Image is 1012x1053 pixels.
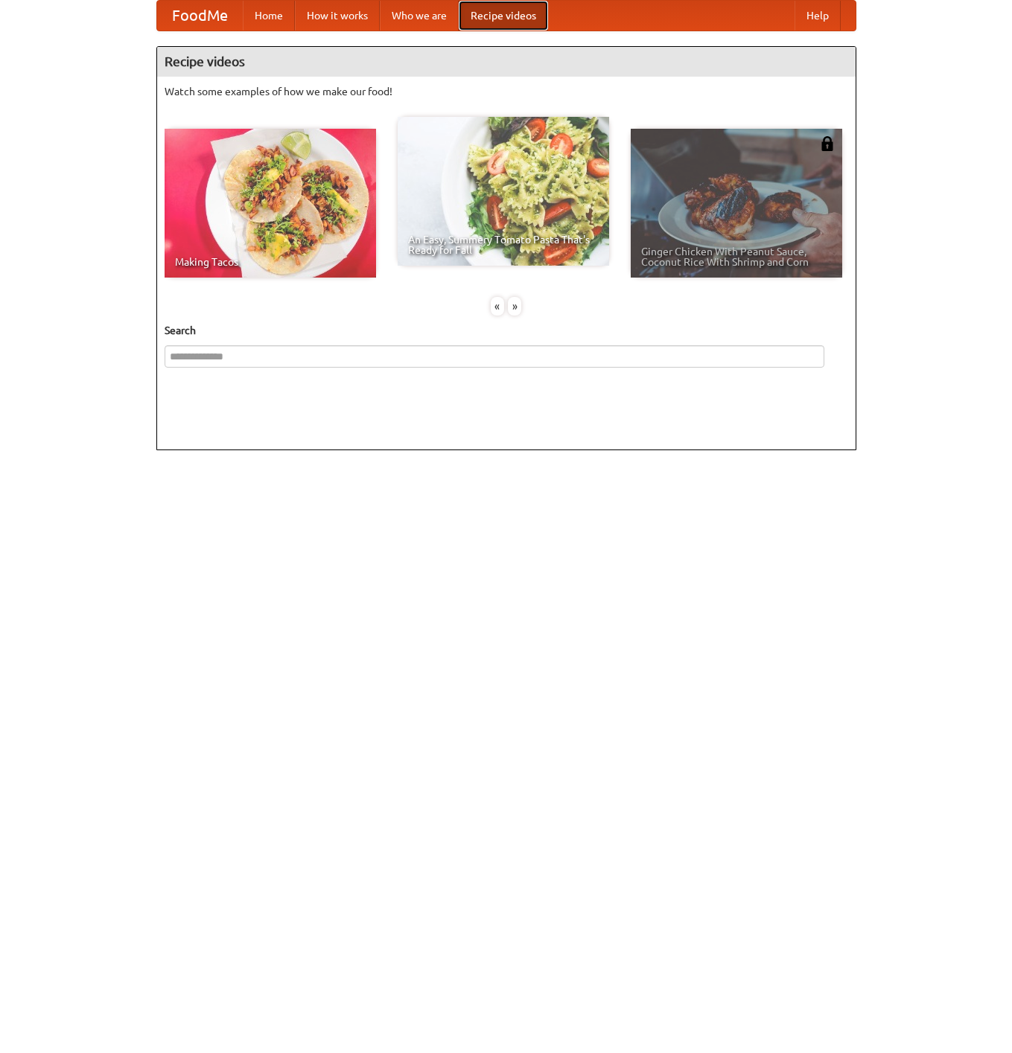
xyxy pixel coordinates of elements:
a: How it works [295,1,380,31]
img: 483408.png [820,136,835,151]
a: Help [795,1,841,31]
a: Who we are [380,1,459,31]
a: Recipe videos [459,1,548,31]
span: Making Tacos [175,257,366,267]
a: FoodMe [157,1,243,31]
h4: Recipe videos [157,47,856,77]
span: An Easy, Summery Tomato Pasta That's Ready for Fall [408,234,599,255]
a: Making Tacos [165,129,376,278]
p: Watch some examples of how we make our food! [165,84,848,99]
a: Home [243,1,295,31]
div: « [491,297,504,316]
a: An Easy, Summery Tomato Pasta That's Ready for Fall [398,117,609,266]
div: » [508,297,521,316]
h5: Search [165,323,848,338]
